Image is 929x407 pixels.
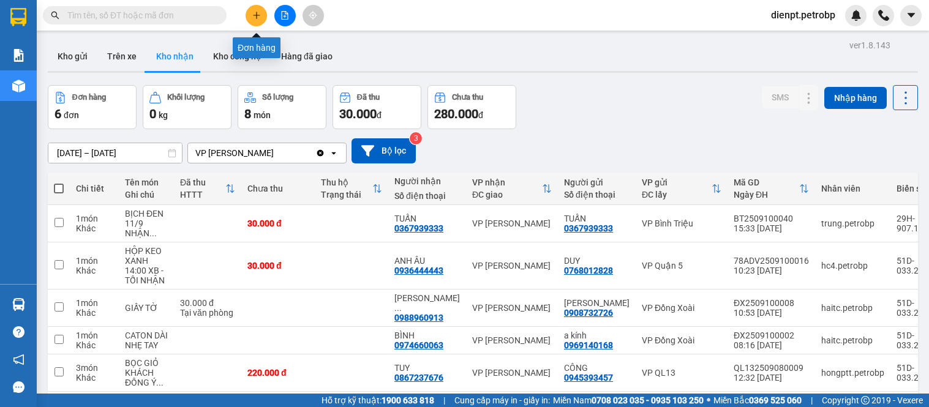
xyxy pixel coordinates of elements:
div: VP [PERSON_NAME] [472,303,552,313]
button: Số lượng8món [238,85,326,129]
input: Select a date range. [48,143,182,163]
div: BÌNH [394,330,460,340]
div: Số điện thoại [394,191,460,201]
div: Khác [76,308,113,318]
div: BỊCH ĐEN [125,209,168,218]
span: đ [478,110,483,120]
button: Kho nhận [146,42,203,71]
span: đơn [64,110,79,120]
span: ... [394,303,402,313]
button: Khối lượng0kg [143,85,231,129]
div: Số điện thoại [564,190,630,200]
button: SMS [762,86,799,108]
div: 08:16 [DATE] [734,340,809,350]
span: ... [149,228,157,238]
div: 0867237676 [394,373,443,383]
span: message [13,381,24,393]
svg: open [329,148,339,158]
div: 0936444443 [394,266,443,275]
div: a kính [564,330,630,340]
div: QL132509080009 [734,363,809,373]
strong: 0708 023 035 - 0935 103 250 [592,395,704,405]
div: TUY [394,363,460,373]
div: ANH ÂU [394,256,460,266]
img: warehouse-icon [12,298,25,311]
img: solution-icon [12,49,25,62]
div: Thu hộ [321,177,372,187]
div: 10:23 [DATE] [734,266,809,275]
span: 30.000 [339,106,377,121]
div: 0367939333 [394,223,443,233]
div: trung.petrobp [821,218,884,228]
div: 11/9 NHẬN HÀNG [125,218,168,238]
span: ⚪️ [707,398,710,403]
button: Bộ lọc [352,138,416,163]
button: Trên xe [97,42,146,71]
span: file-add [280,11,289,20]
div: hc4.petrobp [821,261,884,271]
div: VP [PERSON_NAME] [472,335,552,345]
button: file-add [274,5,296,26]
th: Toggle SortBy [315,173,388,205]
div: ĐC giao [472,190,542,200]
div: Tại văn phòng [180,308,235,318]
span: 280.000 [434,106,478,121]
div: VP [PERSON_NAME] [472,261,552,271]
button: Chưa thu280.000đ [427,85,516,129]
div: Chi tiết [76,184,113,193]
input: Selected VP Minh Hưng. [275,147,276,159]
div: VP QL13 [642,368,721,378]
span: | [443,394,445,407]
span: caret-down [906,10,917,21]
div: ver 1.8.143 [849,39,890,52]
span: plus [252,11,261,20]
div: 0367939333 [564,223,613,233]
div: ĐC lấy [642,190,712,200]
div: 0969140168 [564,340,613,350]
div: 30.000 đ [180,298,235,308]
div: 30.000 đ [247,261,309,271]
div: TUẤN [394,214,460,223]
div: HỘP KEO XANH [125,246,168,266]
th: Toggle SortBy [728,173,815,205]
div: 15:33 [DATE] [734,223,809,233]
button: aim [303,5,324,26]
div: hongptt.petrobp [821,368,884,378]
div: 1 món [76,330,113,340]
span: notification [13,354,24,365]
strong: 1900 633 818 [382,395,434,405]
div: Trạng thái [321,190,372,200]
span: món [254,110,271,120]
div: 10:53 [DATE] [734,308,809,318]
span: kg [159,110,168,120]
button: plus [246,5,267,26]
button: Đơn hàng6đơn [48,85,137,129]
span: Miền Bắc [713,394,802,407]
div: ĐX2509100008 [734,298,809,308]
div: Đơn hàng [72,93,106,102]
span: đ [377,110,382,120]
div: VP [PERSON_NAME] [195,147,274,159]
img: warehouse-icon [12,80,25,92]
div: 30.000 đ [247,218,309,228]
div: 14:00 XB - TỐI NHẬN [125,266,168,285]
div: VP Đồng Xoài [642,303,721,313]
div: VP nhận [472,177,542,187]
span: ... [156,378,164,387]
div: VP [PERSON_NAME] [472,368,552,378]
div: 0988960913 [394,313,443,323]
div: NGÔ THANH THỦY [564,298,630,308]
div: Ghi chú [125,190,168,200]
div: haitc.petrobp [821,303,884,313]
div: BỌC GIỎ [125,358,168,368]
span: 8 [244,106,251,121]
div: 1 món [76,256,113,266]
div: Tên món [125,177,168,187]
div: CÔNG [564,363,630,373]
sup: 3 [410,132,422,144]
div: VP [PERSON_NAME] [472,218,552,228]
div: DUY [564,256,630,266]
div: Khác [76,223,113,233]
div: 1 món [76,298,113,308]
strong: 0369 525 060 [749,395,802,405]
